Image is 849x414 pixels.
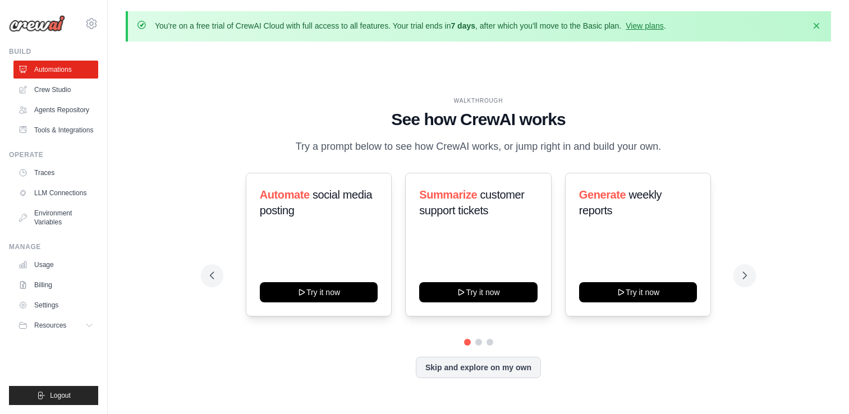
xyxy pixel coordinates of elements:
button: Resources [13,316,98,334]
strong: 7 days [451,21,475,30]
a: Settings [13,296,98,314]
a: Billing [13,276,98,294]
div: WALKTHROUGH [210,96,747,105]
img: Logo [9,15,65,32]
a: View plans [626,21,663,30]
span: Generate [579,188,626,201]
button: Try it now [579,282,697,302]
a: Agents Repository [13,101,98,119]
a: Environment Variables [13,204,98,231]
a: Crew Studio [13,81,98,99]
div: Build [9,47,98,56]
button: Skip and explore on my own [416,357,541,378]
span: customer support tickets [419,188,524,217]
span: Logout [50,391,71,400]
a: Automations [13,61,98,79]
a: Usage [13,256,98,274]
span: social media posting [260,188,373,217]
p: Try a prompt below to see how CrewAI works, or jump right in and build your own. [290,139,667,155]
a: LLM Connections [13,184,98,202]
button: Try it now [419,282,538,302]
div: Manage [9,242,98,251]
a: Tools & Integrations [13,121,98,139]
button: Logout [9,386,98,405]
p: You're on a free trial of CrewAI Cloud with full access to all features. Your trial ends in , aft... [155,20,666,31]
span: Summarize [419,188,477,201]
span: Resources [34,321,66,330]
a: Traces [13,164,98,182]
h1: See how CrewAI works [210,109,747,130]
button: Try it now [260,282,378,302]
div: Operate [9,150,98,159]
span: Automate [260,188,310,201]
